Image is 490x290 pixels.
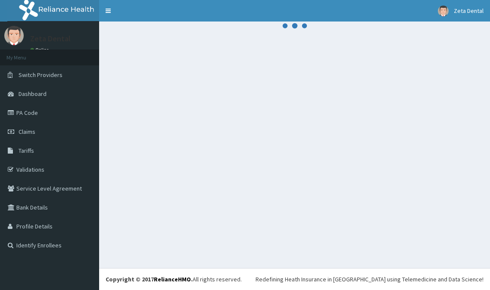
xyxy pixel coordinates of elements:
[99,268,490,290] footer: All rights reserved.
[19,90,47,98] span: Dashboard
[438,6,449,16] img: User Image
[19,71,62,79] span: Switch Providers
[30,35,71,43] p: Zeta Dental
[19,147,34,154] span: Tariffs
[30,47,51,53] a: Online
[154,275,191,283] a: RelianceHMO
[19,128,35,136] span: Claims
[454,7,484,15] span: Zeta Dental
[282,13,308,39] svg: audio-loading
[106,275,193,283] strong: Copyright © 2017 .
[4,26,24,45] img: User Image
[256,275,484,284] div: Redefining Heath Insurance in [GEOGRAPHIC_DATA] using Telemedicine and Data Science!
